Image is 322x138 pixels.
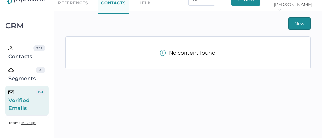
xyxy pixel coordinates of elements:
img: email-icon-black.c777dcea.svg [8,90,14,94]
span: IV Drugs [21,121,36,125]
i: arrow_right [277,8,281,12]
img: segments.b9481e3d.svg [8,67,14,72]
div: 732 [33,45,45,51]
img: info-tooltip-active.a952ecf1.svg [160,50,166,56]
img: person.20a629c4.svg [8,46,13,50]
div: 4 [36,67,45,73]
div: Verified Emails [8,89,36,112]
div: 194 [36,89,45,95]
span: [PERSON_NAME] [274,2,315,13]
div: CRM [5,23,49,29]
button: New [288,17,311,30]
div: Segments [8,67,36,82]
span: New [294,18,304,29]
a: Team: IV Drugs [8,119,36,127]
div: Contacts [8,45,33,60]
div: No content found [160,50,216,56]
